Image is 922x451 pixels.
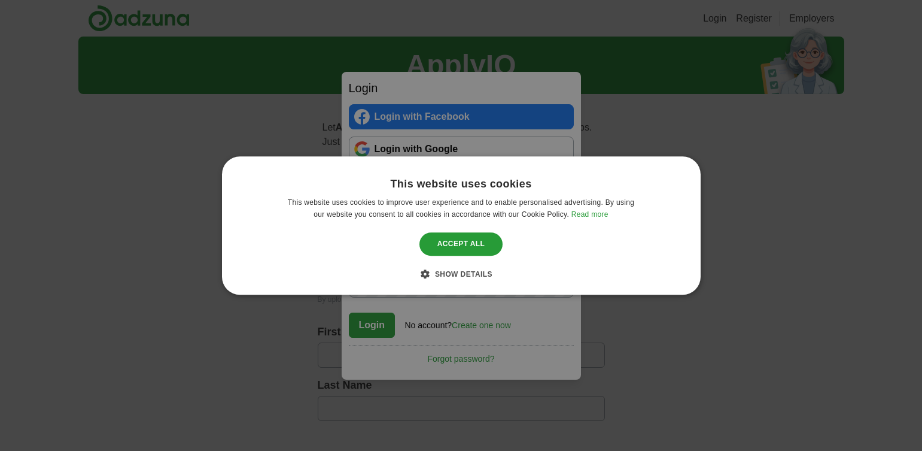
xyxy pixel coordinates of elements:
a: Read more, opens a new window [571,210,608,219]
span: Show details [435,270,492,279]
div: This website uses cookies [390,177,531,191]
div: Show details [430,268,492,280]
span: This website uses cookies to improve user experience and to enable personalised advertising. By u... [288,198,634,219]
div: Cookie consent dialog [222,156,701,295]
div: Accept all [419,233,503,256]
